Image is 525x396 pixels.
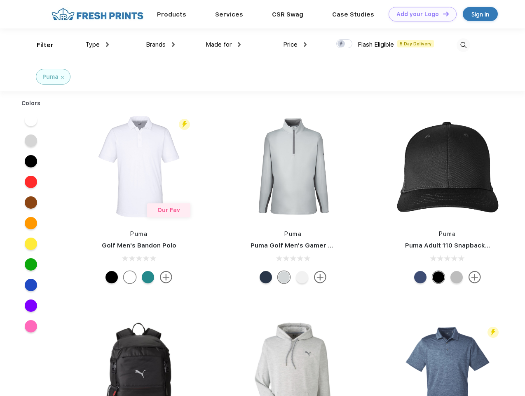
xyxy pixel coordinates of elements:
span: Our Fav [157,207,180,213]
a: CSR Swag [272,11,303,18]
div: Puma [42,73,59,81]
div: Filter [37,40,54,50]
img: more.svg [469,271,481,283]
div: Peacoat Qut Shd [414,271,427,283]
img: filter_cancel.svg [61,76,64,79]
img: more.svg [160,271,172,283]
div: Puma Black [105,271,118,283]
div: High Rise [278,271,290,283]
img: desktop_search.svg [457,38,470,52]
a: Services [215,11,243,18]
a: Puma [439,231,456,237]
img: func=resize&h=266 [238,112,348,222]
a: Puma Golf Men's Gamer Golf Quarter-Zip [251,242,381,249]
div: Navy Blazer [260,271,272,283]
div: Add your Logo [396,11,439,18]
img: dropdown.png [106,42,109,47]
img: fo%20logo%202.webp [49,7,146,21]
div: Bright White [124,271,136,283]
img: dropdown.png [238,42,241,47]
img: dropdown.png [304,42,307,47]
a: Puma [284,231,302,237]
span: Price [283,41,298,48]
div: Bright White [296,271,308,283]
div: Pma Blk Pma Blk [432,271,445,283]
div: Quarry with Brt Whit [450,271,463,283]
img: DT [443,12,449,16]
span: 5 Day Delivery [397,40,434,47]
img: more.svg [314,271,326,283]
div: Sign in [471,9,489,19]
span: Flash Eligible [358,41,394,48]
a: Products [157,11,186,18]
a: Sign in [463,7,498,21]
div: Colors [15,99,47,108]
div: Green Lagoon [142,271,154,283]
img: func=resize&h=266 [393,112,502,222]
img: flash_active_toggle.svg [179,119,190,130]
span: Brands [146,41,166,48]
img: flash_active_toggle.svg [487,327,499,338]
a: Golf Men's Bandon Polo [102,242,176,249]
img: func=resize&h=266 [84,112,194,222]
img: dropdown.png [172,42,175,47]
a: Puma [130,231,148,237]
span: Type [85,41,100,48]
span: Made for [206,41,232,48]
